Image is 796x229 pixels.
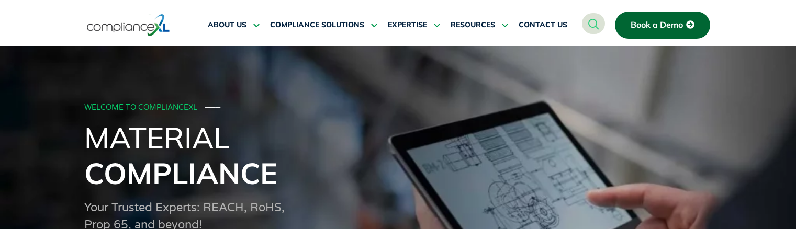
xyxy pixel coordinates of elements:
[451,20,495,30] span: RESOURCES
[205,103,221,112] span: ───
[87,13,170,37] img: logo-one.svg
[270,13,377,38] a: COMPLIANCE SOLUTIONS
[519,13,567,38] a: CONTACT US
[84,155,277,191] span: Compliance
[208,20,246,30] span: ABOUT US
[388,13,440,38] a: EXPERTISE
[615,12,710,39] a: Book a Demo
[631,20,683,30] span: Book a Demo
[582,13,605,34] a: navsearch-button
[270,20,364,30] span: COMPLIANCE SOLUTIONS
[84,120,712,191] h1: Material
[208,13,260,38] a: ABOUT US
[519,20,567,30] span: CONTACT US
[84,104,709,112] div: WELCOME TO COMPLIANCEXL
[388,20,427,30] span: EXPERTISE
[451,13,508,38] a: RESOURCES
